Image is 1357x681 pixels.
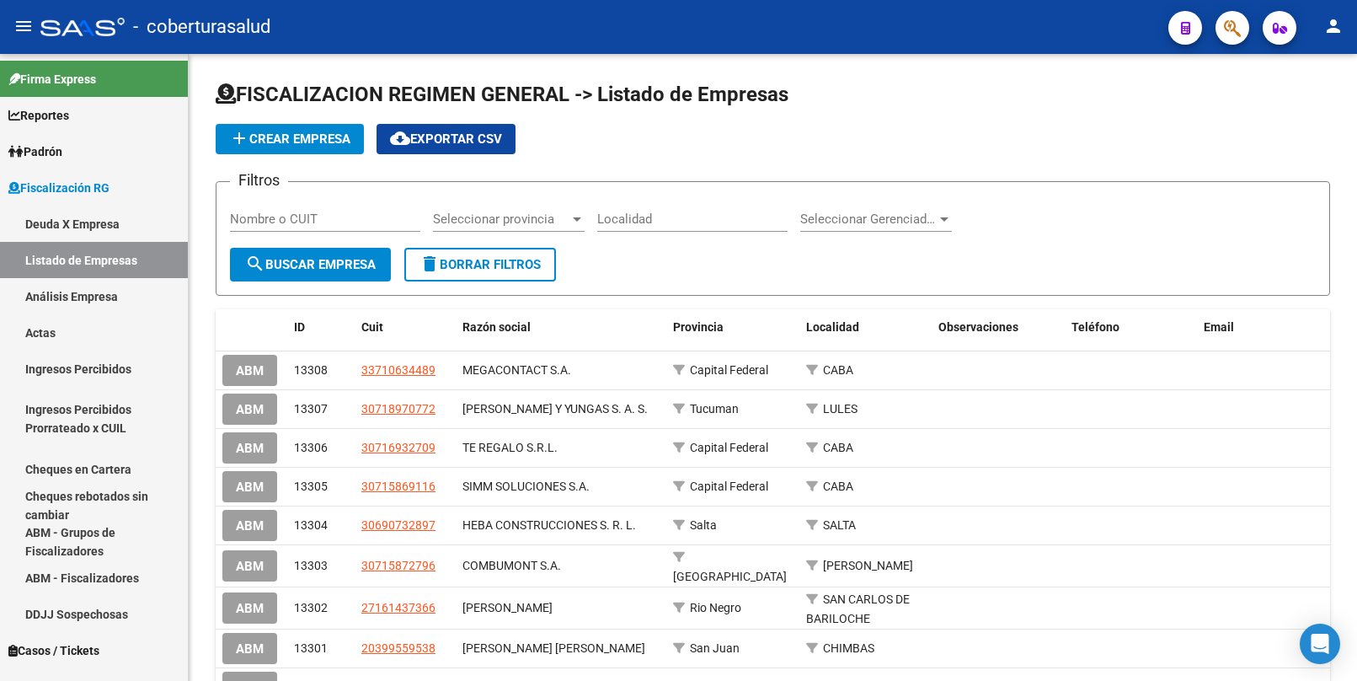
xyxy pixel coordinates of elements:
[294,518,328,532] span: 13304
[229,131,350,147] span: Crear Empresa
[361,363,435,377] span: 33710634489
[390,128,410,148] mat-icon: cloud_download
[1323,16,1344,36] mat-icon: person
[462,641,645,655] span: PAZ MERENDA MATIAS ESEQUIEL
[361,402,435,416] span: 30718970772
[806,320,859,334] span: Localidad
[361,559,435,572] span: 30715872796
[361,320,383,334] span: Cuit
[419,254,440,274] mat-icon: delete
[230,169,288,192] h3: Filtros
[690,641,740,655] span: San Juan
[938,320,1018,334] span: Observaciones
[1071,320,1119,334] span: Teléfono
[806,593,910,625] span: SAN CARLOS DE BARILOCHE
[823,480,853,493] span: CABA
[222,471,277,502] button: ABM
[1300,624,1340,664] div: Open Intercom Messenger
[222,355,277,386] button: ABM
[823,641,874,655] span: CHIMBAS
[666,309,799,346] datatable-header-cell: Provincia
[355,309,456,346] datatable-header-cell: Cuit
[1204,320,1234,334] span: Email
[294,441,328,454] span: 13306
[361,601,435,614] span: 27161437366
[404,248,556,282] button: Borrar Filtros
[419,257,541,272] span: Borrar Filtros
[294,363,328,377] span: 13308
[377,124,516,154] button: Exportar CSV
[462,320,531,334] span: Razón social
[245,254,265,274] mat-icon: search
[294,320,305,334] span: ID
[236,441,264,456] span: ABM
[361,518,435,532] span: 30690732897
[462,518,636,532] span: HEBA CONSTRUCCIONES S. R. L.
[222,510,277,541] button: ABM
[673,320,724,334] span: Provincia
[8,179,110,197] span: Fiscalización RG
[230,248,391,282] button: Buscar Empresa
[823,559,913,572] span: [PERSON_NAME]
[13,16,34,36] mat-icon: menu
[229,128,249,148] mat-icon: add
[462,559,561,572] span: COMBUMONT S.A.
[222,550,277,582] button: ABM
[823,441,853,454] span: CABA
[236,363,264,378] span: ABM
[222,593,277,624] button: ABM
[294,641,328,655] span: 13301
[216,83,788,106] span: FISCALIZACION REGIMEN GENERAL -> Listado de Empresas
[823,363,853,377] span: CABA
[456,309,666,346] datatable-header-cell: Razón social
[294,480,328,493] span: 13305
[462,363,571,377] span: MEGACONTACT S.A.
[390,131,502,147] span: Exportar CSV
[690,441,768,454] span: Capital Federal
[1065,309,1198,346] datatable-header-cell: Teléfono
[1197,309,1330,346] datatable-header-cell: Email
[690,518,717,532] span: Salta
[462,480,590,493] span: SIMM SOLUCIONES S.A.
[433,212,569,227] span: Seleccionar provincia
[361,441,435,454] span: 30716932709
[294,559,328,572] span: 13303
[673,570,787,583] span: [GEOGRAPHIC_DATA]
[236,601,264,616] span: ABM
[222,394,277,425] button: ABM
[133,8,270,46] span: - coberturasalud
[823,402,857,416] span: LULES
[236,559,264,574] span: ABM
[8,70,96,88] span: Firma Express
[236,518,264,534] span: ABM
[799,309,932,346] datatable-header-cell: Localidad
[294,601,328,614] span: 13302
[236,641,264,657] span: ABM
[361,641,435,655] span: 20399559538
[216,124,364,154] button: Crear Empresa
[690,402,739,416] span: Tucuman
[690,363,768,377] span: Capital Federal
[361,480,435,493] span: 30715869116
[8,106,69,125] span: Reportes
[462,402,648,416] span: VALLES Y YUNGAS S. A. S.
[287,309,355,346] datatable-header-cell: ID
[8,142,62,161] span: Padrón
[222,633,277,664] button: ABM
[245,257,376,272] span: Buscar Empresa
[823,518,856,532] span: SALTA
[462,601,553,614] span: FERNANDEZ LILIANA ISABEL
[236,402,264,417] span: ABM
[294,402,328,416] span: 13307
[462,441,558,454] span: TE REGALO S.R.L.
[800,212,937,227] span: Seleccionar Gerenciador
[690,480,768,493] span: Capital Federal
[236,480,264,495] span: ABM
[8,641,99,660] span: Casos / Tickets
[932,309,1065,346] datatable-header-cell: Observaciones
[222,432,277,464] button: ABM
[690,601,741,614] span: Rio Negro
